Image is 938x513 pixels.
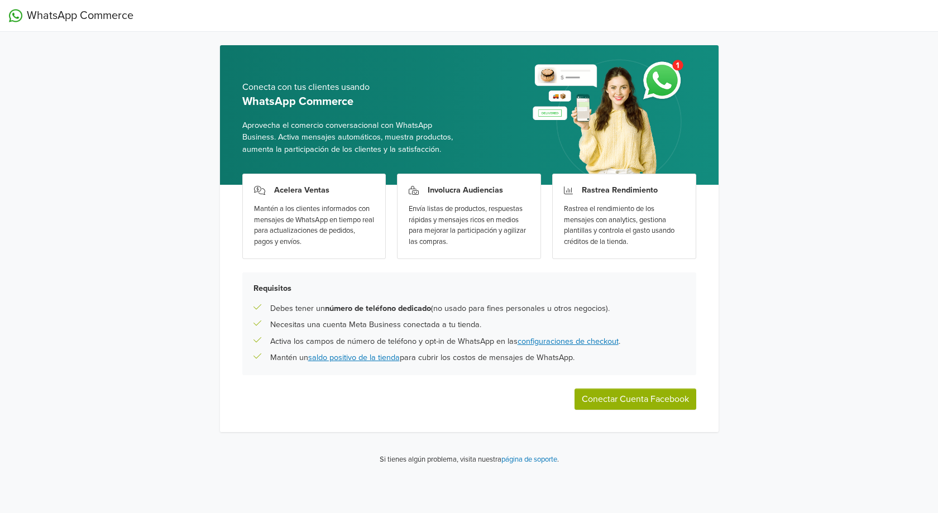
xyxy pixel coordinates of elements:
[575,389,696,410] button: Conectar Cuenta Facebook
[564,204,685,247] div: Rastrea el rendimiento de los mensajes con analytics, gestiona plantillas y controla el gasto usa...
[242,95,461,108] h5: WhatsApp Commerce
[242,82,461,93] h5: Conecta con tus clientes usando
[253,284,685,293] h5: Requisitos
[270,319,481,331] p: Necesitas una cuenta Meta Business conectada a tu tienda.
[27,7,133,24] span: WhatsApp Commerce
[325,304,431,313] b: número de teléfono dedicado
[274,185,329,195] h3: Acelera Ventas
[270,303,610,315] p: Debes tener un (no usado para fines personales u otros negocios).
[270,352,575,364] p: Mantén un para cubrir los costos de mensajes de WhatsApp.
[582,185,658,195] h3: Rastrea Rendimiento
[9,9,22,22] img: WhatsApp
[409,204,529,247] div: Envía listas de productos, respuestas rápidas y mensajes ricos en medios para mejorar la particip...
[523,53,696,185] img: whatsapp_setup_banner
[518,337,619,346] a: configuraciones de checkout
[501,455,557,464] a: página de soporte
[242,119,461,156] span: Aprovecha el comercio conversacional con WhatsApp Business. Activa mensajes automáticos, muestra ...
[428,185,503,195] h3: Involucra Audiencias
[270,335,620,348] p: Activa los campos de número de teléfono y opt-in de WhatsApp en las .
[254,204,375,247] div: Mantén a los clientes informados con mensajes de WhatsApp en tiempo real para actualizaciones de ...
[380,454,559,466] p: Si tienes algún problema, visita nuestra .
[308,353,400,362] a: saldo positivo de la tienda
